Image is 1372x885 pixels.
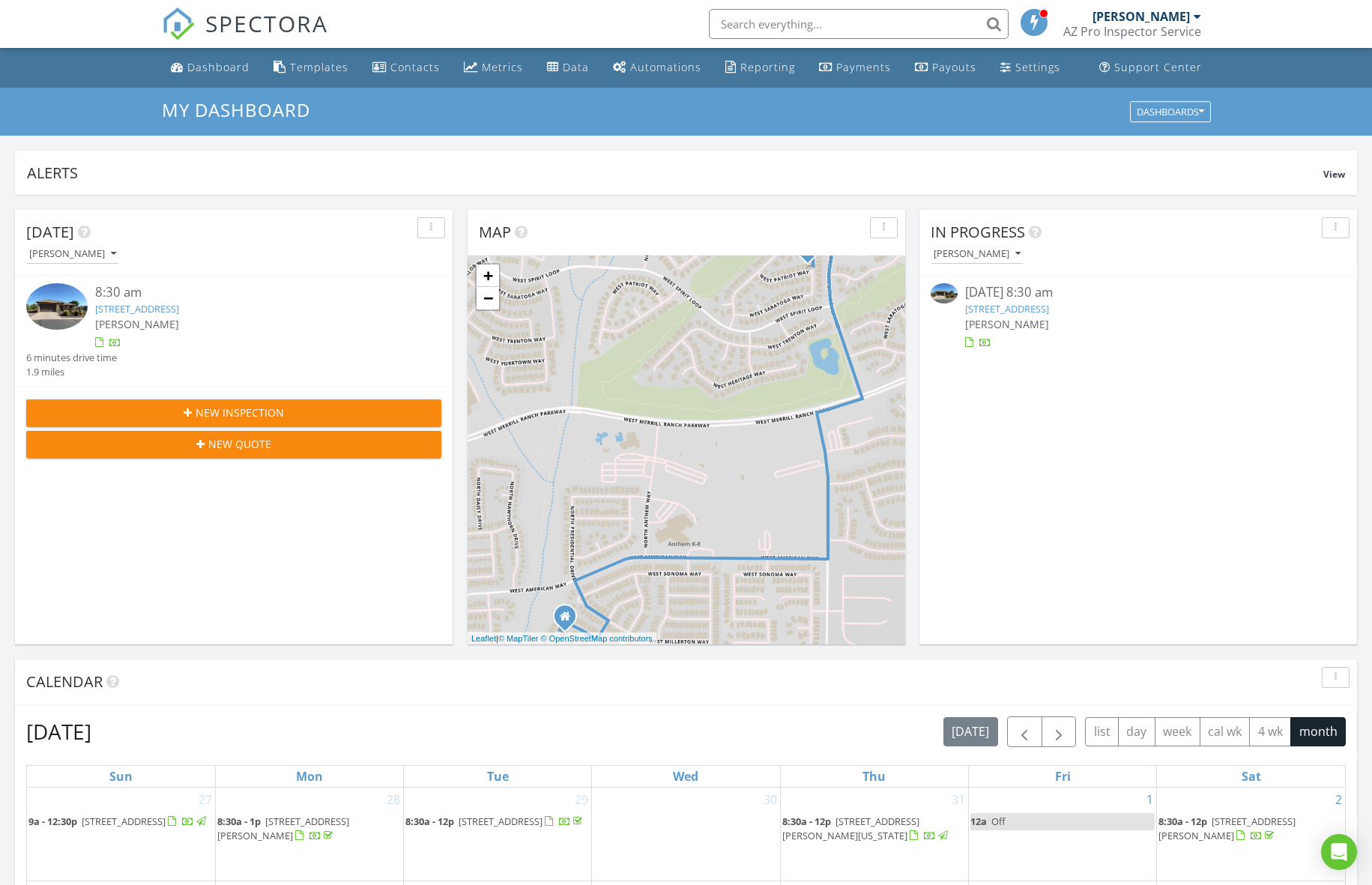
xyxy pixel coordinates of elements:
[196,405,284,420] span: New Inspection
[1118,717,1155,746] button: day
[965,302,1049,315] a: [STREET_ADDRESS]
[215,788,403,881] td: Go to July 28, 2025
[541,54,595,82] a: Data
[931,283,958,303] img: 9367320%2Fcover_photos%2FN0AdW3SXJ8yLS9fbQrwA%2Fsmall.9367320-1756309282313
[808,248,817,257] div: 6864 W Patriot Way, Florence, AZ 85132
[1158,813,1344,845] a: 8:30a - 12p [STREET_ADDRESS][PERSON_NAME]
[592,788,780,881] td: Go to July 30, 2025
[405,815,585,828] a: 8:30a - 12p [STREET_ADDRESS]
[1323,168,1345,181] span: View
[1158,815,1296,842] a: 8:30a - 12p [STREET_ADDRESS][PERSON_NAME]
[607,54,707,82] a: Automations (Basic)
[208,436,271,452] span: New Quote
[934,249,1021,259] div: [PERSON_NAME]
[405,815,454,828] span: 8:30a - 12p
[366,54,446,82] a: Contacts
[780,788,968,881] td: Go to July 31, 2025
[782,815,919,842] span: [STREET_ADDRESS][PERSON_NAME][US_STATE]
[27,163,1323,183] div: Alerts
[991,815,1006,828] span: Off
[1332,788,1345,812] a: Go to August 2, 2025
[1114,60,1202,74] div: Support Center
[268,54,354,82] a: Templates
[217,813,402,845] a: 8:30a - 1p [STREET_ADDRESS][PERSON_NAME]
[1007,716,1042,747] button: Previous month
[26,283,441,379] a: 8:30 am [STREET_ADDRESS] [PERSON_NAME] 6 minutes drive time 1.9 miles
[836,60,891,74] div: Payments
[196,788,215,812] a: Go to July 27, 2025
[290,60,348,74] div: Templates
[1321,834,1357,870] div: Open Intercom Messenger
[719,54,801,82] a: Reporting
[1143,788,1156,812] a: Go to August 1, 2025
[26,351,117,365] div: 6 minutes drive time
[1015,60,1060,74] div: Settings
[782,813,967,845] a: 8:30a - 12p [STREET_ADDRESS][PERSON_NAME][US_STATE]
[563,60,589,74] div: Data
[26,716,91,746] h2: [DATE]
[106,766,136,787] a: Sunday
[477,265,499,287] a: Zoom in
[165,54,256,82] a: Dashboard
[384,788,403,812] a: Go to July 28, 2025
[1063,24,1201,39] div: AZ Pro Inspector Service
[95,302,179,315] a: [STREET_ADDRESS]
[162,20,328,52] a: SPECTORA
[28,813,214,831] a: 9a - 12:30p [STREET_ADDRESS]
[479,222,511,242] span: Map
[1200,717,1251,746] button: cal wk
[782,815,950,842] a: 8:30a - 12p [STREET_ADDRESS][PERSON_NAME][US_STATE]
[405,813,590,831] a: 8:30a - 12p [STREET_ADDRESS]
[498,634,539,643] a: © MapTiler
[293,766,326,787] a: Monday
[630,60,701,74] div: Automations
[565,616,574,625] div: 2329 N Brigadier Dr, Florence AZ 85132
[27,788,215,881] td: Go to July 27, 2025
[162,97,310,122] span: My Dashboard
[859,766,889,787] a: Thursday
[932,60,976,74] div: Payouts
[813,54,897,82] a: Payments
[187,60,250,74] div: Dashboard
[970,815,987,828] span: 12a
[1155,717,1200,746] button: week
[28,815,208,828] a: 9a - 12:30p [STREET_ADDRESS]
[1093,54,1208,82] a: Support Center
[709,9,1009,39] input: Search everything...
[931,283,1346,350] a: [DATE] 8:30 am [STREET_ADDRESS] [PERSON_NAME]
[26,365,117,379] div: 1.9 miles
[740,60,795,74] div: Reporting
[1239,766,1264,787] a: Saturday
[468,632,656,645] div: |
[471,634,496,643] a: Leaflet
[1085,717,1119,746] button: list
[931,222,1025,242] span: In Progress
[26,283,88,330] img: 9367320%2Fcover_photos%2FN0AdW3SXJ8yLS9fbQrwA%2Fsmall.9367320-1756309282313
[994,54,1066,82] a: Settings
[26,222,74,242] span: [DATE]
[949,788,968,812] a: Go to July 31, 2025
[162,7,195,40] img: The Best Home Inspection Software - Spectora
[1093,9,1190,24] div: [PERSON_NAME]
[459,815,543,828] span: [STREET_ADDRESS]
[968,788,1156,881] td: Go to August 1, 2025
[1042,716,1077,747] button: Next month
[1158,815,1207,828] span: 8:30a - 12p
[26,431,441,458] button: New Quote
[28,815,77,828] span: 9a - 12:30p
[26,671,103,692] span: Calendar
[390,60,440,74] div: Contacts
[477,287,499,309] a: Zoom out
[95,283,407,302] div: 8:30 am
[541,634,653,643] a: © OpenStreetMap contributors
[217,815,349,842] span: [STREET_ADDRESS][PERSON_NAME]
[1052,766,1074,787] a: Friday
[482,60,523,74] div: Metrics
[909,54,982,82] a: Payouts
[782,815,831,828] span: 8:30a - 12p
[965,317,1049,331] span: [PERSON_NAME]
[965,283,1311,302] div: [DATE] 8:30 am
[1158,815,1296,842] span: [STREET_ADDRESS][PERSON_NAME]
[484,766,512,787] a: Tuesday
[572,788,591,812] a: Go to July 29, 2025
